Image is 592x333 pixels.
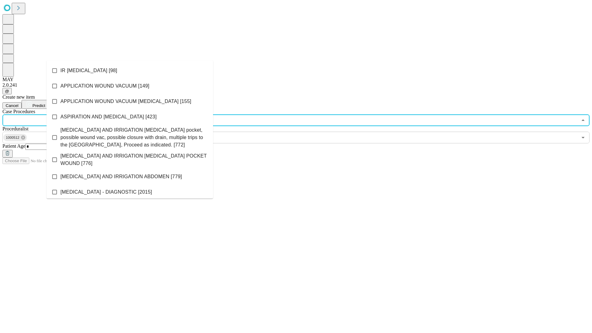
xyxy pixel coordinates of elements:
span: Proceduralist [2,126,28,131]
span: Predict [32,103,45,108]
span: APPLICATION WOUND VACUUM [149] [60,82,149,90]
span: [MEDICAL_DATA] AND IRRIGATION ABDOMEN [779] [60,173,182,180]
div: 2.0.241 [2,82,590,88]
span: 1000512 [3,134,22,141]
button: Cancel [2,102,22,109]
span: [MEDICAL_DATA] AND IRRIGATION [MEDICAL_DATA] pocket, possible wound vac, possible closure with dr... [60,126,208,149]
button: Open [579,133,587,142]
span: Cancel [6,103,18,108]
span: Scheduled Procedure [2,109,35,114]
button: Close [579,116,587,125]
button: @ [2,88,12,94]
div: 1000512 [3,134,27,141]
span: IR [MEDICAL_DATA] [98] [60,67,117,74]
span: Create new item [2,94,35,100]
span: [MEDICAL_DATA] - DIAGNOSTIC [2015] [60,188,152,196]
span: ASPIRATION AND [MEDICAL_DATA] [423] [60,113,157,121]
span: Patient Age [2,143,25,149]
span: @ [5,89,9,93]
span: APPLICATION WOUND VACUUM [MEDICAL_DATA] [155] [60,98,191,105]
div: MAY [2,77,590,82]
span: [MEDICAL_DATA] AND IRRIGATION [MEDICAL_DATA] POCKET WOUND [776] [60,152,208,167]
button: Predict [22,100,50,109]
